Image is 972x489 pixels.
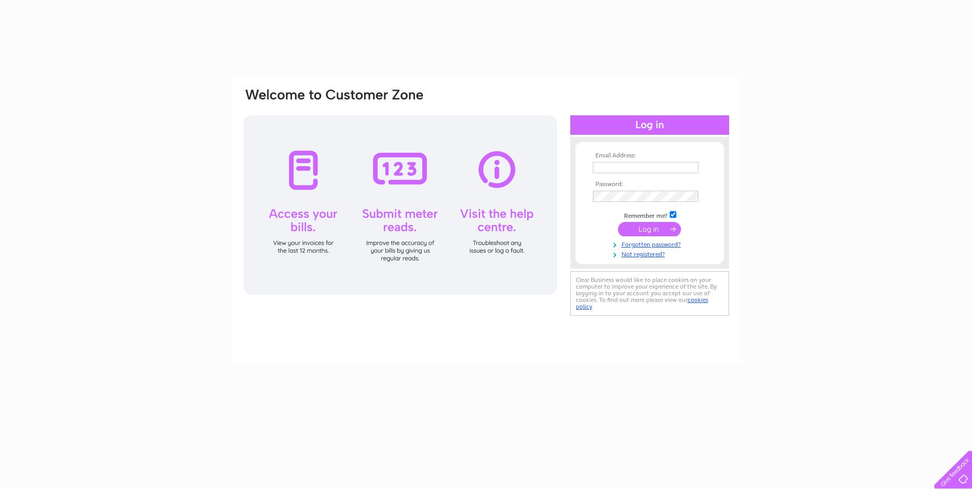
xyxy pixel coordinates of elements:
[618,222,681,236] input: Submit
[590,152,709,159] th: Email Address:
[590,210,709,220] td: Remember me?
[570,271,729,316] div: Clear Business would like to place cookies on your computer to improve your experience of the sit...
[593,249,709,258] a: Not registered?
[593,239,709,249] a: Forgotten password?
[590,181,709,188] th: Password:
[576,296,708,310] a: cookies policy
